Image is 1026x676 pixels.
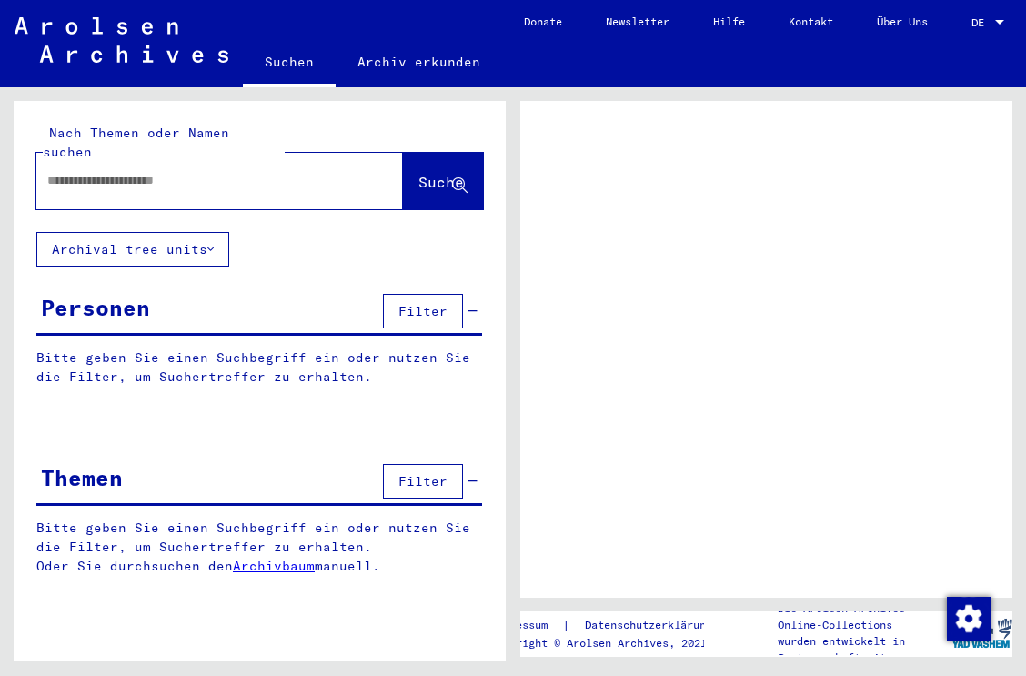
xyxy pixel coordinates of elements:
[43,125,229,160] mat-label: Nach Themen oder Namen suchen
[403,153,483,209] button: Suche
[383,294,463,328] button: Filter
[418,173,464,191] span: Suche
[490,616,562,635] a: Impressum
[947,597,991,641] img: Zustimmung ändern
[336,40,502,84] a: Archiv erkunden
[41,291,150,324] div: Personen
[490,616,734,635] div: |
[36,348,482,387] p: Bitte geben Sie einen Suchbegriff ein oder nutzen Sie die Filter, um Suchertreffer zu erhalten.
[398,473,448,489] span: Filter
[778,600,951,633] p: Die Arolsen Archives Online-Collections
[36,519,483,576] p: Bitte geben Sie einen Suchbegriff ein oder nutzen Sie die Filter, um Suchertreffer zu erhalten. O...
[15,17,228,63] img: Arolsen_neg.svg
[233,558,315,574] a: Archivbaum
[490,635,734,651] p: Copyright © Arolsen Archives, 2021
[778,633,951,666] p: wurden entwickelt in Partnerschaft mit
[971,16,991,29] span: DE
[570,616,734,635] a: Datenschutzerklärung
[36,232,229,267] button: Archival tree units
[398,303,448,319] span: Filter
[41,461,123,494] div: Themen
[383,464,463,499] button: Filter
[243,40,336,87] a: Suchen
